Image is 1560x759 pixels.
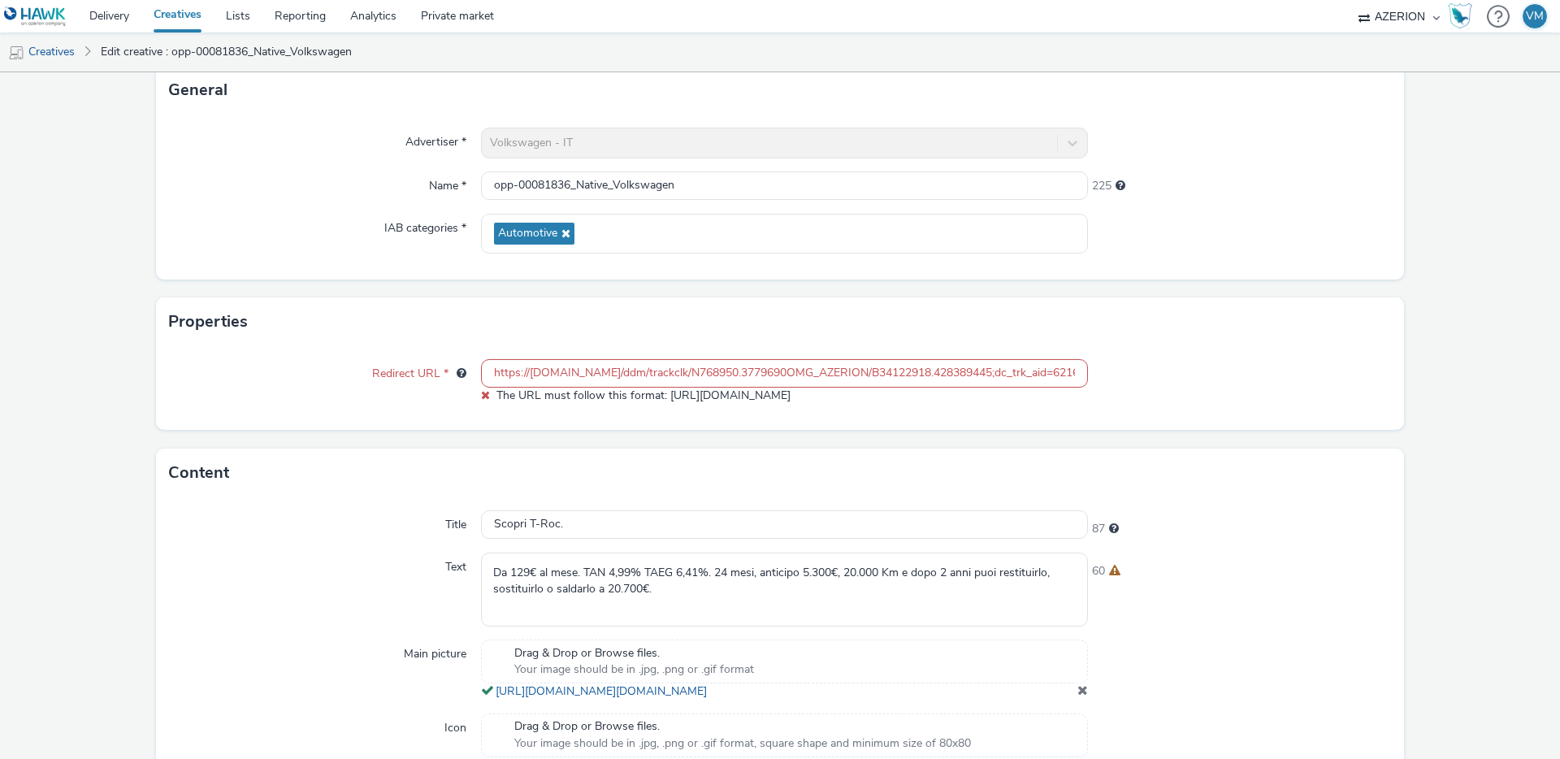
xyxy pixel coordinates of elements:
[439,510,473,533] label: Title
[438,713,473,736] label: Icon
[378,214,473,236] label: IAB categories *
[496,683,713,699] a: [URL][DOMAIN_NAME][DOMAIN_NAME]
[397,640,473,662] label: Main picture
[168,78,227,102] h3: General
[514,735,971,752] span: Your image should be in .jpg, .png or .gif format, square shape and minimum size of 80x80
[366,359,473,382] label: Redirect URL *
[168,310,248,334] h3: Properties
[168,461,229,485] h3: Content
[1092,521,1105,537] span: 87
[8,45,24,61] img: mobile
[481,359,1088,388] input: url...
[481,510,1088,539] input: Maximum recommended length: 25 characters.
[514,645,754,661] span: Drag & Drop or Browse files.
[1092,178,1111,194] span: 225
[514,718,971,735] span: Drag & Drop or Browse files.
[481,553,1088,627] textarea: Da 129€ al mese. TAN 4,99% TAEG 6,41%. 24 mesi, anticipo 5.300€, 20.000 Km e dopo 2 anni puoi res...
[1448,3,1479,29] a: Hawk Academy
[448,366,466,382] div: URL will be used as a validation URL with some SSPs and it will be the redirection URL of your cr...
[4,7,67,27] img: undefined Logo
[1092,563,1105,579] span: 60
[1448,3,1472,29] img: Hawk Academy
[498,227,557,241] span: Automotive
[422,171,473,194] label: Name *
[93,33,360,72] a: Edit creative : opp-00081836_Native_Volkswagen
[1526,4,1544,28] div: VM
[1116,178,1125,194] div: Maximum 255 characters
[399,128,473,150] label: Advertiser *
[496,388,791,403] span: The URL must follow this format: [URL][DOMAIN_NAME]
[1109,521,1119,537] div: Maximum recommended length: 25 characters.
[439,553,473,575] label: Text
[481,171,1088,200] input: Name
[514,661,754,678] span: Your image should be in .jpg, .png or .gif format
[1109,563,1120,579] div: Maximum recommended length: 100 characters.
